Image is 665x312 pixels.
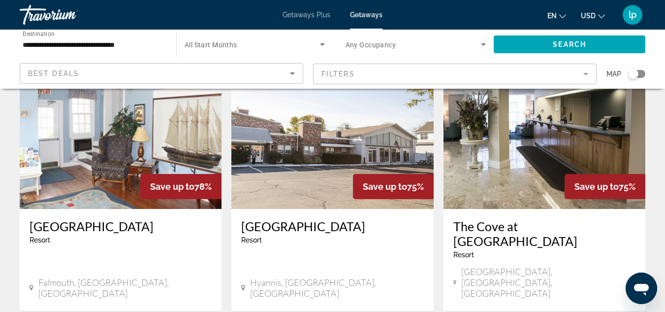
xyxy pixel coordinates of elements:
[620,4,645,25] button: User Menu
[553,40,586,48] span: Search
[363,181,407,192] span: Save up to
[581,8,605,23] button: Change currency
[20,51,222,209] img: A500O01X.jpg
[30,219,212,234] a: [GEOGRAPHIC_DATA]
[453,251,474,259] span: Resort
[185,41,237,49] span: All Start Months
[241,236,262,244] span: Resort
[150,181,194,192] span: Save up to
[23,30,55,37] span: Destination
[250,277,423,299] span: Hyannis, [GEOGRAPHIC_DATA], [GEOGRAPHIC_DATA]
[20,2,118,28] a: Travorium
[350,11,382,19] a: Getaways
[140,174,222,199] div: 78%
[453,219,635,248] a: The Cove at [GEOGRAPHIC_DATA]
[313,63,597,85] button: Filter
[346,41,396,49] span: Any Occupancy
[626,273,657,304] iframe: Botón para iniciar la ventana de mensajería
[353,174,434,199] div: 75%
[38,277,212,299] span: Falmouth, [GEOGRAPHIC_DATA], [GEOGRAPHIC_DATA]
[30,236,50,244] span: Resort
[241,219,423,234] a: [GEOGRAPHIC_DATA]
[581,12,596,20] span: USD
[28,69,79,77] span: Best Deals
[494,35,645,53] button: Search
[606,67,621,81] span: Map
[565,174,645,199] div: 75%
[461,266,635,299] span: [GEOGRAPHIC_DATA], [GEOGRAPHIC_DATA], [GEOGRAPHIC_DATA]
[629,10,636,20] span: lp
[547,12,557,20] span: en
[547,8,566,23] button: Change language
[283,11,330,19] a: Getaways Plus
[28,68,295,79] mat-select: Sort by
[443,51,645,209] img: 1968O01L.jpg
[574,181,619,192] span: Save up to
[231,51,433,209] img: D086E01X.jpg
